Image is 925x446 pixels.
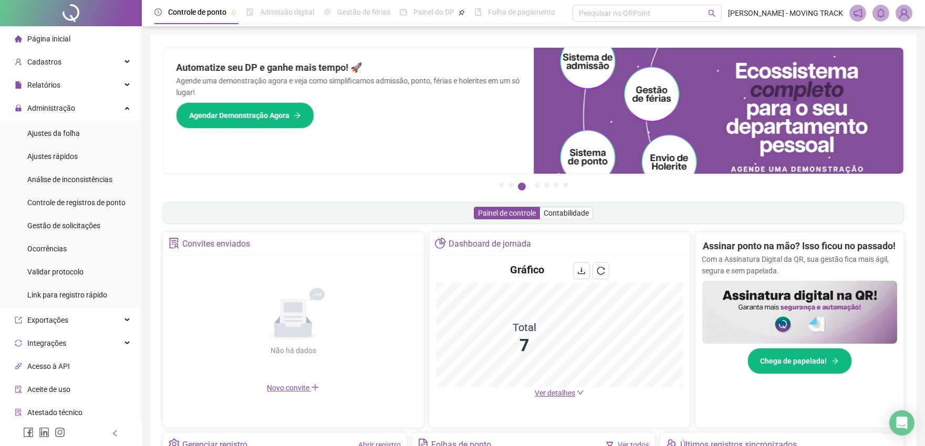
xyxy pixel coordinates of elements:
[27,291,107,299] span: Link para registro rápido
[544,209,589,217] span: Contabilidade
[488,8,555,16] span: Folha de pagamento
[15,386,22,393] span: audit
[889,410,914,436] div: Open Intercom Messenger
[39,427,49,438] span: linkedin
[535,389,584,397] a: Ver detalhes down
[27,408,82,417] span: Atestado técnico
[15,104,22,112] span: lock
[182,235,250,253] div: Convites enviados
[176,60,521,75] h2: Automatize seu DP e ganhe mais tempo! 🚀
[459,9,465,16] span: pushpin
[544,183,549,188] button: 5
[15,339,22,347] span: sync
[853,8,862,18] span: notification
[535,389,575,397] span: Ver detalhes
[435,238,446,249] span: pie-chart
[55,427,65,438] span: instagram
[260,8,314,16] span: Admissão digital
[311,383,319,391] span: plus
[563,183,568,188] button: 7
[577,267,586,275] span: download
[478,209,536,217] span: Painel de controle
[27,268,84,276] span: Validar protocolo
[597,267,605,275] span: reload
[27,198,126,207] span: Controle de registros de ponto
[449,235,531,253] div: Dashboard de jornada
[27,385,70,394] span: Aceite de uso
[27,221,100,230] span: Gestão de solicitações
[27,152,78,161] span: Ajustes rápidos
[27,104,75,112] span: Administração
[15,35,22,43] span: home
[15,81,22,89] span: file
[708,9,716,17] span: search
[510,262,544,277] h4: Gráfico
[499,183,504,188] button: 1
[15,363,22,370] span: api
[245,345,341,356] div: Não há dados
[761,355,827,367] span: Chega de papelada!
[535,183,540,188] button: 4
[23,427,34,438] span: facebook
[413,8,454,16] span: Painel do DP
[832,357,839,365] span: arrow-right
[577,389,584,396] span: down
[27,362,70,370] span: Acesso à API
[337,8,390,16] span: Gestão de férias
[267,384,319,392] span: Novo convite
[15,58,22,66] span: user-add
[176,75,521,98] p: Agende uma demonstração agora e veja como simplificamos admissão, ponto, férias e holerites em um...
[747,348,852,374] button: Chega de papelada!
[27,245,67,253] span: Ocorrências
[15,409,22,416] span: solution
[896,5,912,21] img: 18027
[176,102,314,129] button: Agendar Demonstração Agora
[534,48,904,174] img: banner%2Fd57e337e-a0d3-4837-9615-f134fc33a8e6.png
[554,183,559,188] button: 6
[27,339,66,347] span: Integrações
[702,281,897,344] img: banner%2F02c71560-61a6-44d4-94b9-c8ab97240462.png
[728,7,843,19] span: [PERSON_NAME] - MOVING TRACK
[27,81,60,89] span: Relatórios
[231,9,237,16] span: pushpin
[27,316,68,324] span: Exportações
[703,239,896,253] h2: Assinar ponto na mão? Isso ficou no passado!
[15,316,22,324] span: export
[400,8,407,16] span: dashboard
[324,8,331,16] span: sun
[27,175,112,184] span: Análise de inconsistências
[246,8,254,16] span: file-done
[154,8,162,16] span: clock-circle
[702,253,897,277] p: Com a Assinatura Digital da QR, sua gestão fica mais ágil, segura e sem papelada.
[294,112,301,119] span: arrow-right
[27,58,61,66] span: Cadastros
[27,35,70,43] span: Página inicial
[168,8,226,16] span: Controle de ponto
[169,238,180,249] span: solution
[189,110,289,121] span: Agendar Demonstração Agora
[876,8,886,18] span: bell
[111,430,119,437] span: left
[27,129,80,137] span: Ajustes da folha
[474,8,482,16] span: book
[508,183,514,188] button: 2
[518,183,526,190] button: 3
